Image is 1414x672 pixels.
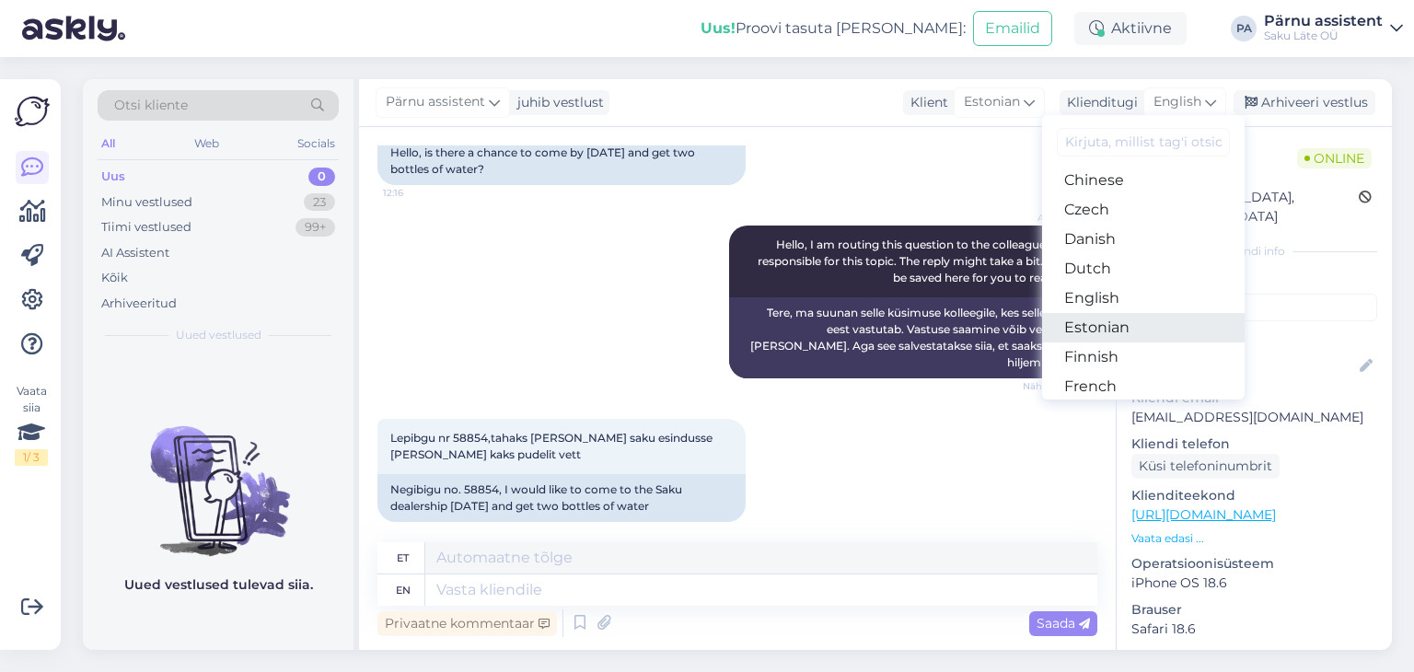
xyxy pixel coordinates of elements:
div: juhib vestlust [510,93,604,112]
span: Hello, I am routing this question to the colleague who is responsible for this topic. The reply m... [758,238,1087,284]
p: Kliendi email [1131,388,1377,408]
p: [EMAIL_ADDRESS][DOMAIN_NAME] [1131,408,1377,427]
div: Minu vestlused [101,193,192,212]
p: Klienditeekond [1131,486,1377,505]
p: Kliendi telefon [1131,434,1377,454]
span: 12:19 [383,523,452,537]
span: Online [1297,148,1372,168]
div: Klient [903,93,948,112]
div: Kliendi info [1131,243,1377,260]
a: Dutch [1042,254,1245,284]
a: English [1042,284,1245,313]
img: No chats [83,393,353,559]
div: 1 / 3 [15,449,48,466]
div: Hello, is there a chance to come by [DATE] and get two bottles of water? [377,137,746,185]
div: PA [1231,16,1257,41]
div: Arhiveeritud [101,295,177,313]
a: Pärnu assistentSaku Läte OÜ [1264,14,1403,43]
div: Privaatne kommentaar [377,611,557,636]
p: Brauser [1131,600,1377,620]
p: Operatsioonisüsteem [1131,554,1377,574]
div: Arhiveeri vestlus [1234,90,1375,115]
div: Saku Läte OÜ [1264,29,1383,43]
div: Tere, ma suunan selle küsimuse kolleegile, kes selle teema eest vastutab. Vastuse saamine võib ve... [729,297,1097,378]
div: Uus [101,168,125,186]
span: Estonian [964,92,1020,112]
div: Vaata siia [15,383,48,466]
div: Web [191,132,223,156]
a: Danish [1042,225,1245,254]
a: French [1042,372,1245,401]
input: Kirjuta, millist tag'i otsid [1057,128,1230,156]
div: AI Assistent [101,244,169,262]
input: Lisa tag [1131,294,1377,321]
div: All [98,132,119,156]
p: Uued vestlused tulevad siia. [124,575,313,595]
div: Klienditugi [1060,93,1138,112]
span: Lepibgu nr 58854,tahaks [PERSON_NAME] saku esindusse [PERSON_NAME] kaks pudelit vett [390,431,715,461]
span: Otsi kliente [114,96,188,115]
div: 23 [304,193,335,212]
p: Kliendi nimi [1131,329,1377,348]
div: Tiimi vestlused [101,218,191,237]
div: Küsi telefoninumbrit [1131,454,1280,479]
a: Estonian [1042,313,1245,342]
div: et [397,542,409,574]
span: 12:16 [383,186,452,200]
div: 0 [308,168,335,186]
p: Vaata edasi ... [1131,530,1377,547]
a: Finnish [1042,342,1245,372]
span: Pärnu assistent [386,92,485,112]
div: Kõik [101,269,128,287]
input: Lisa nimi [1132,356,1356,377]
div: Socials [294,132,339,156]
a: Czech [1042,195,1245,225]
div: 99+ [296,218,335,237]
span: AI Assistent [1023,211,1092,225]
div: Aktiivne [1074,12,1187,45]
span: Uued vestlused [176,327,261,343]
button: Emailid [973,11,1052,46]
span: English [1153,92,1201,112]
p: iPhone OS 18.6 [1131,574,1377,593]
div: Proovi tasuta [PERSON_NAME]: [701,17,966,40]
div: en [396,574,411,606]
p: Safari 18.6 [1131,620,1377,639]
p: Kliendi tag'id [1131,271,1377,290]
div: Pärnu assistent [1264,14,1383,29]
img: Askly Logo [15,94,50,129]
a: Chinese [1042,166,1245,195]
div: [GEOGRAPHIC_DATA], [GEOGRAPHIC_DATA] [1137,188,1359,226]
span: Saada [1037,615,1090,631]
a: [URL][DOMAIN_NAME] [1131,506,1276,523]
span: Nähtud ✓ 12:16 [1023,379,1092,393]
b: Uus! [701,19,736,37]
div: Negibigu no. 58854, I would like to come to the Saku dealership [DATE] and get two bottles of water [377,474,746,522]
